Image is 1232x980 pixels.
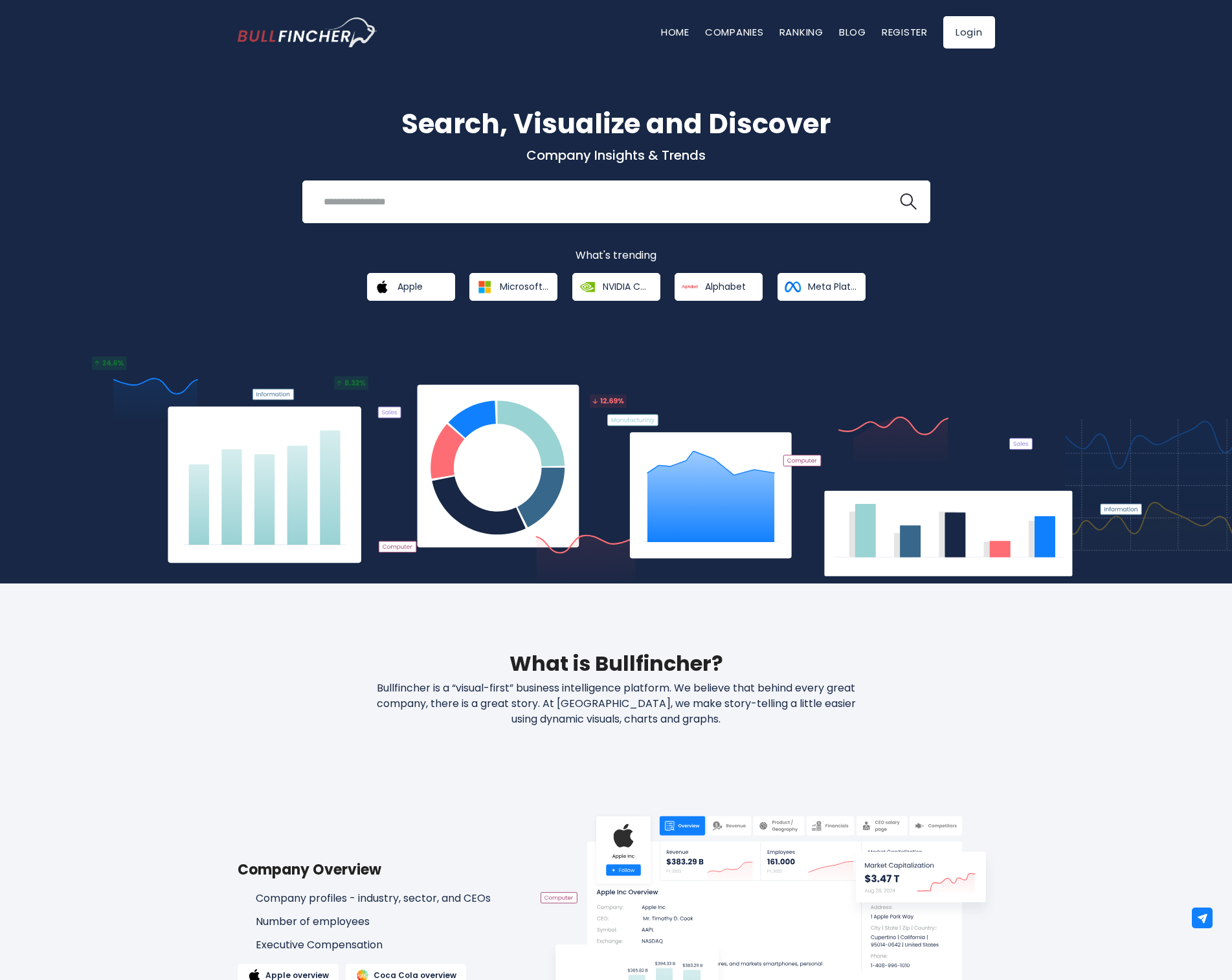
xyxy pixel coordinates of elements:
a: Meta Platforms [778,273,866,301]
a: Blog [839,25,866,39]
li: Number of employees [238,915,515,929]
a: Register [882,25,928,39]
p: Bullfincher is a “visual-first” business intelligence platform. We believe that behind every grea... [339,681,893,727]
a: Companies [705,25,764,39]
a: Apple [367,273,455,301]
img: search icon [900,193,917,210]
span: Alphabet [705,281,746,292]
h2: What is Bullfincher? [238,648,995,679]
li: Company profiles - industry, sector, and CEOs [238,892,515,906]
a: Home [661,25,689,39]
a: Login [943,16,995,49]
a: NVIDIA Corporation [572,273,660,301]
span: Microsoft Corporation [500,281,548,292]
span: NVIDIA Corporation [603,281,651,292]
h3: Company Overview [238,859,515,880]
span: Apple [398,281,423,292]
a: Alphabet [675,273,763,301]
a: Microsoft Corporation [469,273,557,301]
li: Executive Compensation [238,939,515,952]
img: Bullfincher logo [238,17,377,47]
h1: Search, Visualize and Discover [238,103,995,144]
p: Company Insights & Trends [238,147,995,164]
p: What's trending [238,249,995,263]
span: Meta Platforms [808,281,857,292]
a: Ranking [779,25,823,39]
a: Go to homepage [238,17,377,47]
